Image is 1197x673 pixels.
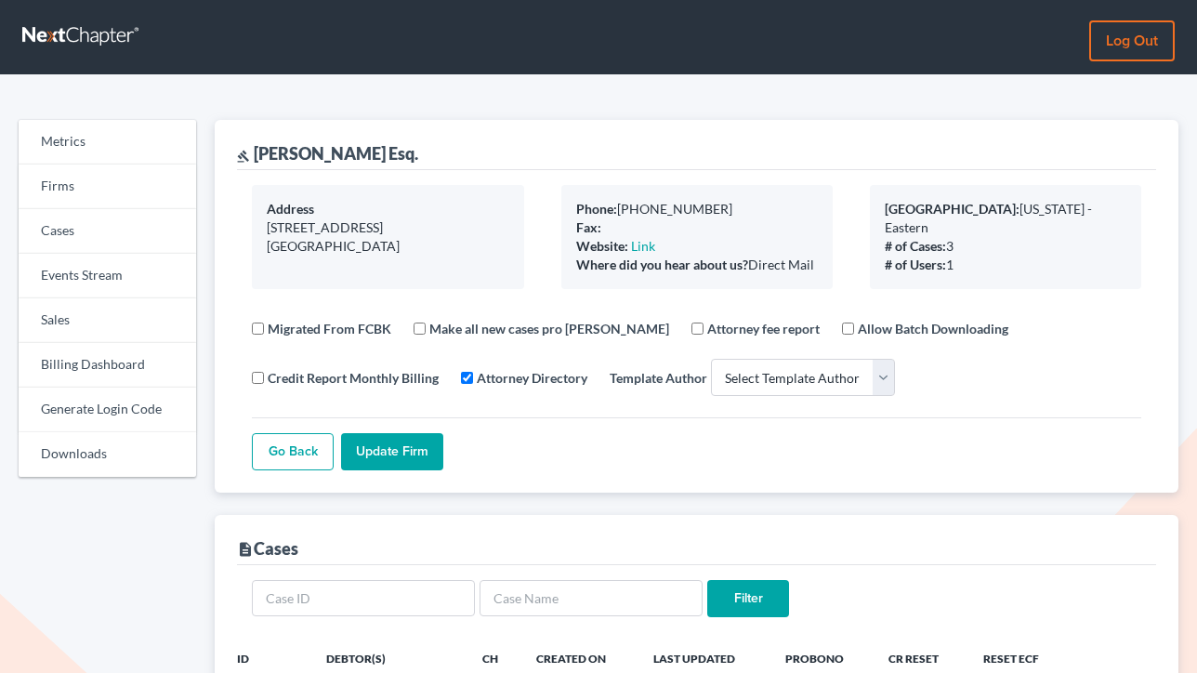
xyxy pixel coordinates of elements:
a: Sales [19,298,196,343]
label: Migrated From FCBK [268,319,391,338]
div: [PERSON_NAME] Esq. [237,142,418,165]
i: description [237,541,254,558]
input: Case ID [252,580,475,617]
label: Attorney fee report [707,319,820,338]
label: Credit Report Monthly Billing [268,368,439,388]
a: Generate Login Code [19,388,196,432]
label: Template Author [610,368,707,388]
label: Allow Batch Downloading [858,319,1008,338]
input: Update Firm [341,433,443,470]
a: Events Stream [19,254,196,298]
div: 1 [885,256,1126,274]
div: [US_STATE] - Eastern [885,200,1126,237]
div: Cases [237,537,298,560]
a: Log out [1089,20,1175,61]
a: Link [631,238,655,254]
div: 3 [885,237,1126,256]
a: Metrics [19,120,196,165]
b: # of Users: [885,257,946,272]
div: [PHONE_NUMBER] [576,200,818,218]
a: Firms [19,165,196,209]
label: Attorney Directory [477,368,587,388]
b: Fax: [576,219,601,235]
a: Downloads [19,432,196,477]
a: Cases [19,209,196,254]
b: Where did you hear about us? [576,257,748,272]
input: Case Name [480,580,703,617]
b: Website: [576,238,628,254]
div: [STREET_ADDRESS] [267,218,508,237]
b: [GEOGRAPHIC_DATA]: [885,201,1019,217]
input: Filter [707,580,789,617]
a: Billing Dashboard [19,343,196,388]
div: Direct Mail [576,256,818,274]
b: # of Cases: [885,238,946,254]
label: Make all new cases pro [PERSON_NAME] [429,319,669,338]
b: Phone: [576,201,617,217]
div: [GEOGRAPHIC_DATA] [267,237,508,256]
a: Go Back [252,433,334,470]
i: gavel [237,150,250,163]
b: Address [267,201,314,217]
